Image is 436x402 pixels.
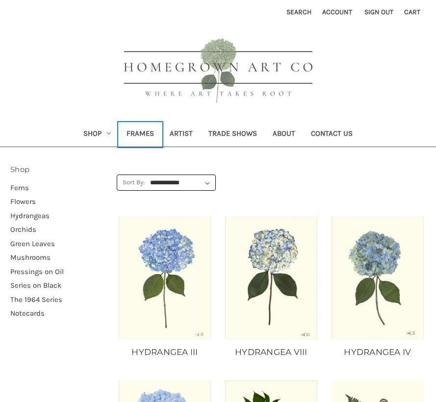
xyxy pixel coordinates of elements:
img: Unframed [331,216,424,339]
a: Hydrangeas [10,209,106,223]
a: HYDRANGEA III, Price range from $10.00 to $235.00 [117,346,213,359]
a: Frames [119,123,162,147]
a: HYDRANGEA VIII, Price range from $10.00 to $235.00 [223,346,319,359]
a: HYDRANGEA III, Price range from $10.00 to $235.00 [118,216,211,339]
a: Flowers [10,195,106,209]
a: HYDRANGEA IV, Price range from $10.00 to $235.00 [330,346,426,359]
a: Ferns [10,181,106,195]
span: Cart [404,8,420,16]
a: The 1964 Series [10,293,106,307]
a: Pressings on Oil [10,265,106,279]
a: Shop [76,123,119,147]
a: Artist [162,123,201,147]
img: HOMEGROWN ART CO [108,27,329,116]
a: About [265,123,303,147]
label: Sort By: [117,175,145,190]
img: Unframed [118,216,211,339]
a: Green Leaves [10,237,106,251]
a: HYDRANGEA VIII, Price range from $10.00 to $235.00 [225,216,318,339]
a: Trade Shows [201,123,265,147]
img: Unframed [225,216,318,339]
a: Orchids [10,223,106,237]
a: Series on Black [10,278,106,293]
a: Notecards [10,306,106,321]
a: Mushrooms [10,251,106,265]
a: HYDRANGEA IV, Price range from $10.00 to $235.00 [331,216,424,339]
a: Contact Us [303,123,360,147]
h2: Shop [10,164,106,176]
